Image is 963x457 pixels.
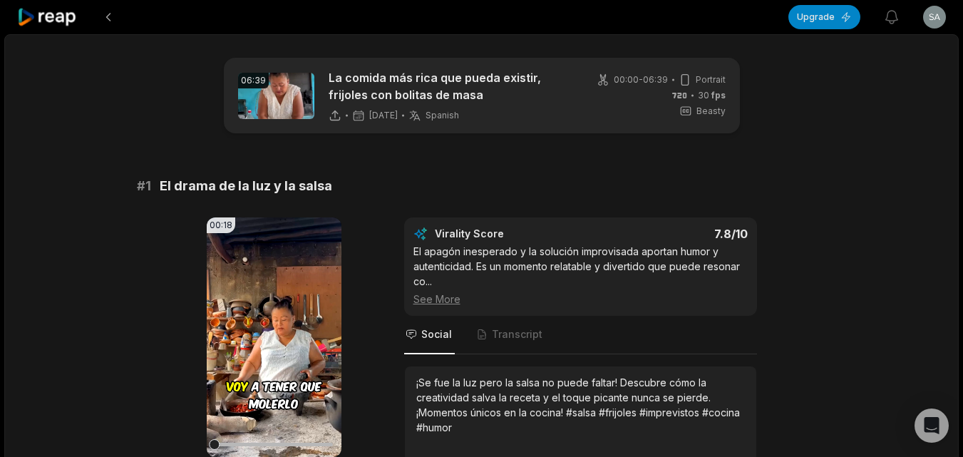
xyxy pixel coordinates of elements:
[160,176,332,196] span: El drama de la luz y la salsa
[404,316,757,354] nav: Tabs
[492,327,542,342] span: Transcript
[421,327,452,342] span: Social
[137,176,151,196] span: # 1
[698,89,726,102] span: 30
[696,73,726,86] span: Portrait
[711,90,726,101] span: fps
[614,73,668,86] span: 00:00 - 06:39
[238,73,269,88] div: 06:39
[435,227,588,241] div: Virality Score
[207,217,341,457] video: Your browser does not support mp4 format.
[413,292,748,307] div: See More
[594,227,748,241] div: 7.8 /10
[329,69,575,103] p: La comida más rica que pueda existir, frijoles con bolitas de masa
[915,409,949,443] div: Open Intercom Messenger
[413,244,748,307] div: El apagón inesperado y la solución improvisada aportan humor y autenticidad. Es un momento relata...
[426,110,459,121] span: Spanish
[696,105,726,118] span: Beasty
[369,110,398,121] span: [DATE]
[788,5,860,29] button: Upgrade
[416,375,745,435] div: ¡Se fue la luz pero la salsa no puede faltar! Descubre cómo la creatividad salva la receta y el t...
